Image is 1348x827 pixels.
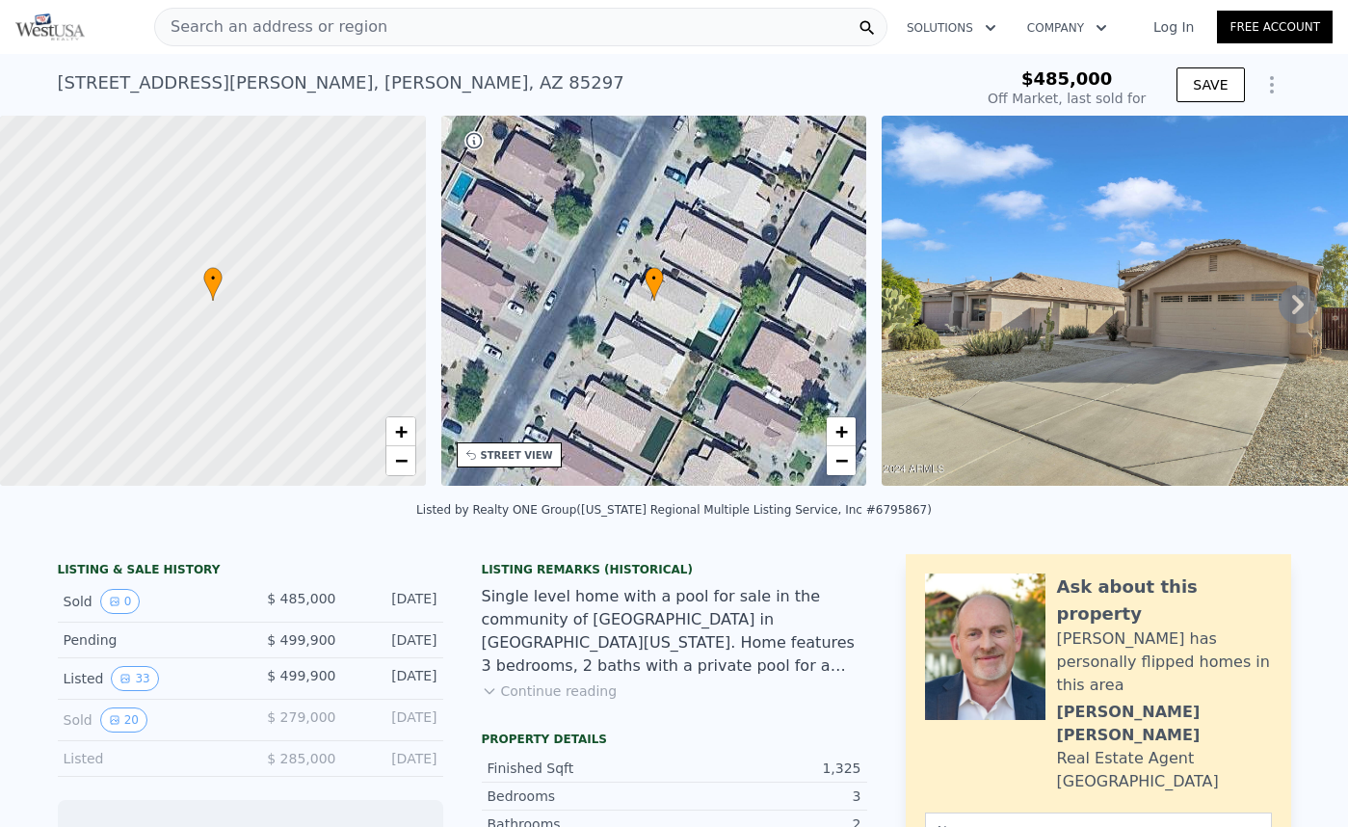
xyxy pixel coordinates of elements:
div: [DATE] [352,666,437,691]
a: Zoom in [827,417,856,446]
div: STREET VIEW [481,448,553,463]
div: Sold [64,707,235,733]
div: [DATE] [352,707,437,733]
a: Log In [1130,17,1217,37]
div: [PERSON_NAME] [PERSON_NAME] [1057,701,1272,747]
div: Real Estate Agent [1057,747,1195,770]
span: Search an address or region [155,15,387,39]
button: Solutions [891,11,1012,45]
div: Off Market, last sold for [988,89,1146,108]
div: • [203,267,223,301]
a: Zoom in [386,417,415,446]
div: Listed [64,749,235,768]
div: Property details [482,732,867,747]
span: + [394,419,407,443]
span: $ 499,900 [267,668,335,683]
button: View historical data [111,666,158,691]
div: Listed by Realty ONE Group ([US_STATE] Regional Multiple Listing Service, Inc #6795867) [416,503,932,517]
div: [DATE] [352,749,437,768]
a: Zoom out [827,446,856,475]
span: − [835,448,848,472]
div: [DATE] [352,589,437,614]
a: Zoom out [386,446,415,475]
img: Pellego [15,13,85,40]
span: $ 499,900 [267,632,335,648]
div: [GEOGRAPHIC_DATA] [1057,770,1219,793]
div: Listing Remarks (Historical) [482,562,867,577]
div: Sold [64,589,235,614]
span: • [645,270,664,287]
div: LISTING & SALE HISTORY [58,562,443,581]
button: Continue reading [482,681,618,701]
div: Single level home with a pool for sale in the community of [GEOGRAPHIC_DATA] in [GEOGRAPHIC_DATA]... [482,585,867,678]
span: + [835,419,848,443]
span: $ 485,000 [267,591,335,606]
span: $ 279,000 [267,709,335,725]
div: Bedrooms [488,787,674,806]
button: View historical data [100,589,141,614]
span: • [203,270,223,287]
button: SAVE [1176,67,1244,102]
button: Company [1012,11,1123,45]
div: [PERSON_NAME] has personally flipped homes in this area [1057,627,1272,697]
span: $ 285,000 [267,751,335,766]
div: 3 [674,787,861,806]
div: 1,325 [674,759,861,778]
div: Listed [64,666,235,691]
span: $485,000 [1021,68,1113,89]
div: Finished Sqft [488,759,674,778]
button: Show Options [1253,66,1291,104]
a: Free Account [1217,11,1333,43]
div: [DATE] [352,630,437,650]
div: [STREET_ADDRESS][PERSON_NAME] , [PERSON_NAME] , AZ 85297 [58,69,624,96]
div: • [645,267,664,301]
div: Ask about this property [1057,574,1272,627]
div: Pending [64,630,235,650]
button: View historical data [100,707,147,733]
span: − [394,448,407,472]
